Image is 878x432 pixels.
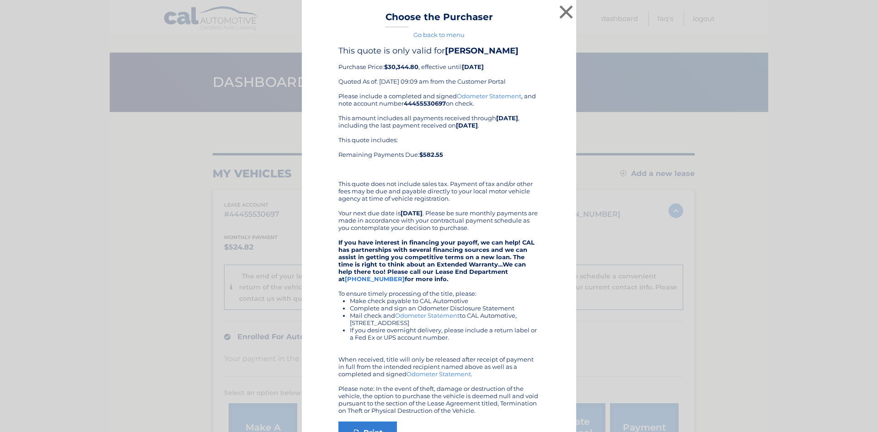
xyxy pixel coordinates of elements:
[350,312,540,326] li: Mail check and to CAL Automotive, [STREET_ADDRESS]
[338,46,540,56] h4: This quote is only valid for
[350,297,540,304] li: Make check payable to CAL Automotive
[404,100,446,107] b: 44455530697
[407,370,471,378] a: Odometer Statement
[338,136,540,173] div: This quote includes: Remaining Payments Due:
[350,326,540,341] li: If you desire overnight delivery, please include a return label or a Fed Ex or UPS account number.
[395,312,460,319] a: Odometer Statement
[338,239,535,283] strong: If you have interest in financing your payoff, we can help! CAL has partnerships with several fin...
[496,114,518,122] b: [DATE]
[345,275,405,283] a: [PHONE_NUMBER]
[462,63,484,70] b: [DATE]
[401,209,423,217] b: [DATE]
[413,31,465,38] a: Go back to menu
[338,46,540,92] div: Purchase Price: , effective until Quoted As of: [DATE] 09:09 am from the Customer Portal
[456,122,478,129] b: [DATE]
[338,92,540,414] div: Please include a completed and signed , and note account number on check. This amount includes al...
[350,304,540,312] li: Complete and sign an Odometer Disclosure Statement
[419,151,443,158] b: $582.55
[384,63,418,70] b: $30,344.80
[457,92,521,100] a: Odometer Statement
[445,46,519,56] b: [PERSON_NAME]
[385,11,493,27] h3: Choose the Purchaser
[557,3,575,21] button: ×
